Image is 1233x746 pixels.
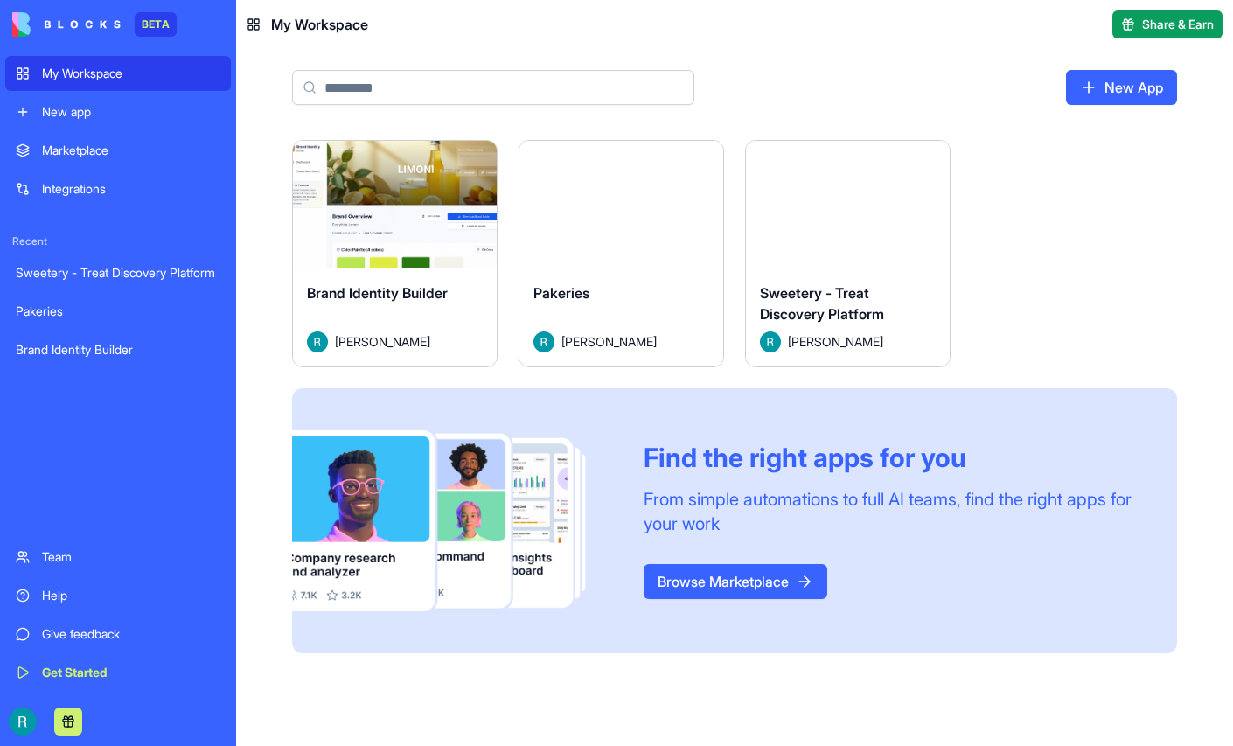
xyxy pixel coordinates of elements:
a: My Workspace [5,56,231,91]
a: PakeriesAvatar[PERSON_NAME] [519,140,724,367]
a: Sweetery - Treat Discovery Platform [5,255,231,290]
img: Avatar [307,331,328,352]
img: logo [12,12,121,37]
div: BETA [135,12,177,37]
span: Recent [5,234,231,248]
a: Get Started [5,655,231,690]
div: Get Started [42,664,220,681]
a: Sweetery - Treat Discovery PlatformAvatar[PERSON_NAME] [745,140,951,367]
a: New app [5,94,231,129]
button: Share & Earn [1112,10,1223,38]
a: Brand Identity BuilderAvatar[PERSON_NAME] [292,140,498,367]
img: Avatar [533,331,554,352]
div: New app [42,103,220,121]
a: Pakeries [5,294,231,329]
div: Pakeries [16,303,220,320]
span: Brand Identity Builder [307,284,448,302]
a: Integrations [5,171,231,206]
img: ACg8ocIQaqk-1tPQtzwxiZ7ZlP6dcFgbwUZ5nqaBNAw22a2oECoLioo=s96-c [9,708,37,736]
img: Avatar [760,331,781,352]
span: Share & Earn [1142,16,1214,33]
a: BETA [12,12,177,37]
a: Browse Marketplace [644,564,827,599]
div: Sweetery - Treat Discovery Platform [16,264,220,282]
a: Help [5,578,231,613]
a: Team [5,540,231,575]
span: Pakeries [533,284,589,302]
div: Give feedback [42,625,220,643]
span: My Workspace [271,14,368,35]
img: Frame_181_egmpey.png [292,430,616,612]
div: Team [42,548,220,566]
span: [PERSON_NAME] [561,332,657,351]
span: Sweetery - Treat Discovery Platform [760,284,884,323]
a: Brand Identity Builder [5,332,231,367]
a: Give feedback [5,617,231,652]
div: From simple automations to full AI teams, find the right apps for your work [644,487,1135,536]
a: New App [1066,70,1177,105]
span: [PERSON_NAME] [335,332,430,351]
div: Help [42,587,220,604]
span: [PERSON_NAME] [788,332,883,351]
div: My Workspace [42,65,220,82]
div: Brand Identity Builder [16,341,220,359]
a: Marketplace [5,133,231,168]
div: Marketplace [42,142,220,159]
div: Integrations [42,180,220,198]
div: Find the right apps for you [644,442,1135,473]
